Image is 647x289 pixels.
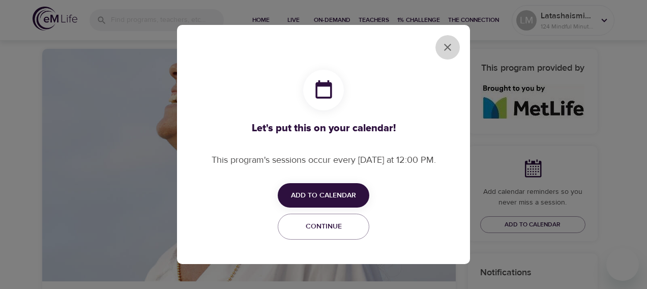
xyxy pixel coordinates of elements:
[435,35,460,60] button: close
[284,220,363,233] span: Continue
[278,214,369,240] button: Continue
[212,123,436,134] h3: Let's put this on your calendar!
[291,189,356,202] span: Add to Calendar
[212,153,436,167] p: This program's sessions occur every [DATE] at 12:00 PM.
[278,183,369,208] button: Add to Calendar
